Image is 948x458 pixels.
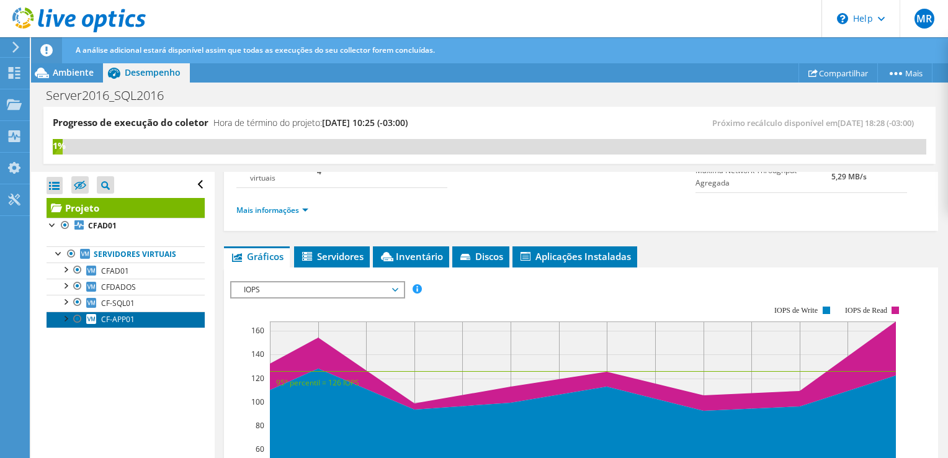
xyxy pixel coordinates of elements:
[88,220,117,231] b: CFAD01
[101,282,136,292] span: CFDADOS
[838,117,914,128] span: [DATE] 18:28 (-03:00)
[251,349,264,359] text: 140
[47,246,205,263] a: Servidores virtuais
[47,198,205,218] a: Projeto
[47,218,205,234] a: CFAD01
[236,205,308,215] a: Mais informações
[379,250,443,263] span: Inventário
[236,159,317,184] label: Server físicos e virtuais
[251,373,264,384] text: 120
[256,444,264,454] text: 60
[458,250,503,263] span: Discos
[53,139,63,153] div: 1%
[47,295,205,311] a: CF-SQL01
[101,298,135,308] span: CF-SQL01
[695,164,831,189] label: Maxima Network Throughput Agregada
[76,45,435,55] span: A análise adicional estará disponível assim que todas as execuções do seu collector forem concluí...
[877,63,932,83] a: Mais
[798,63,878,83] a: Compartilhar
[238,282,397,297] span: IOPS
[831,171,867,182] b: 5,29 MB/s
[317,166,321,177] b: 4
[712,117,920,128] span: Próximo recálculo disponível em
[101,266,129,276] span: CFAD01
[914,9,934,29] span: MR
[322,117,408,128] span: [DATE] 10:25 (-03:00)
[213,116,408,130] h4: Hora de término do projeto:
[519,250,631,263] span: Aplicações Instaladas
[837,13,848,24] svg: \n
[47,263,205,279] a: CFAD01
[40,89,183,102] h1: Server2016_SQL2016
[101,314,135,325] span: CF-APP01
[256,420,264,431] text: 80
[300,250,364,263] span: Servidores
[251,325,264,336] text: 160
[47,279,205,295] a: CFDADOS
[276,377,359,388] text: 95° percentil = 126 IOPS
[230,250,284,263] span: Gráficos
[774,306,818,315] text: IOPS de Write
[845,306,887,315] text: IOPS de Read
[251,397,264,407] text: 100
[53,66,94,78] span: Ambiente
[47,312,205,328] a: CF-APP01
[125,66,181,78] span: Desempenho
